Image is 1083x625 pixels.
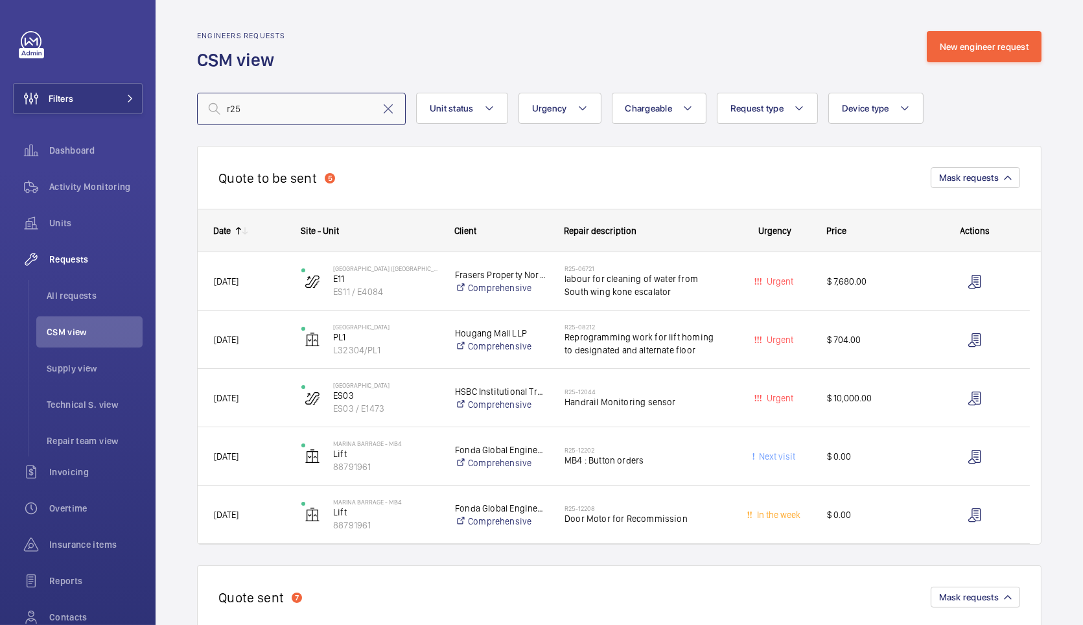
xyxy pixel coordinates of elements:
span: $ 10,000.00 [827,391,920,405]
span: Door Motor for Recommission [565,512,723,525]
span: Price [826,226,846,236]
p: [GEOGRAPHIC_DATA] ([GEOGRAPHIC_DATA]) [333,265,438,272]
p: Fonda Global Engineering Pte Ltd [455,502,548,515]
a: Comprehensive [455,456,548,469]
h2: R25-12202 [565,446,723,454]
p: Lift [333,447,438,460]
span: Urgent [764,276,793,287]
span: Technical S. view [47,398,143,411]
button: New engineer request [927,31,1042,62]
span: In the week [754,510,800,520]
span: Device type [842,103,889,113]
span: Urgency [758,226,791,236]
p: L32304/PL1 [333,344,438,357]
h2: R25-08212 [565,323,723,331]
span: Repair team view [47,434,143,447]
span: Insurance items [49,538,143,551]
h2: Quote to be sent [218,170,317,186]
h2: R25-06721 [565,265,723,272]
span: $ 0.00 [827,449,920,464]
span: MB4 : Button orders [565,454,723,467]
div: Date [213,226,231,236]
span: Client [454,226,476,236]
p: Frasers Property North Gem Trustee Pte Ltd (A Trustee Manager for Frasers Property North Gem Trust) [455,268,548,281]
span: Contacts [49,611,143,624]
span: Units [49,217,143,230]
span: Urgent [764,393,793,403]
span: Unit status [430,103,474,113]
span: labour for cleaning of water from South wing kone escalator [565,272,723,298]
span: Requests [49,253,143,266]
span: $ 7,680.00 [827,274,920,289]
a: Comprehensive [455,281,548,294]
span: Site - Unit [301,226,339,236]
span: Urgent [764,335,793,345]
span: Repair description [564,226,636,236]
a: Comprehensive [455,515,548,528]
a: Comprehensive [455,398,548,411]
p: Lift [333,506,438,519]
img: escalator.svg [305,390,320,406]
span: Chargeable [625,103,673,113]
div: 5 [325,173,335,183]
img: elevator.svg [305,449,320,464]
p: E11 [333,272,438,285]
img: elevator.svg [305,507,320,523]
span: Next visit [757,451,796,462]
span: Mask requests [939,592,999,602]
p: ES03 / E1473 [333,402,438,415]
span: Reports [49,574,143,587]
div: 7 [292,593,302,603]
p: ES03 [333,389,438,402]
span: Supply view [47,362,143,375]
p: HSBC Institutional Trust Services (S) Limited As Trustee Of Frasers Centrepoint Trust [455,385,548,398]
span: Filters [49,92,73,105]
span: Invoicing [49,466,143,478]
h2: R25-12044 [565,388,723,395]
button: Urgency [518,93,601,124]
p: 88791961 [333,519,438,532]
p: Fonda Global Engineering Pte Ltd [455,443,548,456]
span: Handrail Monitoring sensor [565,395,723,408]
h2: Quote sent [218,589,284,606]
span: Reprogramming work for lift homing to designated and alternate floor [565,331,723,357]
p: Marina Barrage - MB4 [333,440,438,447]
span: [DATE] [214,276,239,287]
button: Chargeable [612,93,707,124]
button: Filters [13,83,143,114]
p: 88791961 [333,460,438,473]
span: CSM view [47,325,143,338]
span: [DATE] [214,510,239,520]
p: [GEOGRAPHIC_DATA] [333,323,438,331]
p: ES11 / E4084 [333,285,438,298]
img: elevator.svg [305,332,320,348]
span: Dashboard [49,144,143,157]
span: Activity Monitoring [49,180,143,193]
button: Request type [717,93,818,124]
span: $ 0.00 [827,508,920,522]
h2: Engineers requests [197,31,286,40]
p: PL1 [333,331,438,344]
button: Mask requests [931,167,1020,188]
p: [GEOGRAPHIC_DATA] [333,381,438,389]
button: Unit status [416,93,508,124]
span: [DATE] [214,335,239,345]
h1: CSM view [197,48,286,72]
span: [DATE] [214,393,239,403]
span: Urgency [532,103,567,113]
span: Actions [961,226,990,236]
input: Search by request number or quote number [197,93,406,125]
button: Mask requests [931,587,1020,607]
p: Marina Barrage - MB4 [333,498,438,506]
a: Comprehensive [455,340,548,353]
span: All requests [47,289,143,302]
span: $ 704.00 [827,333,920,347]
h2: R25-12208 [565,504,723,512]
button: Device type [828,93,924,124]
img: escalator.svg [305,274,320,289]
span: Overtime [49,502,143,515]
span: Request type [730,103,784,113]
p: Hougang Mall LLP [455,327,548,340]
span: [DATE] [214,451,239,462]
span: Mask requests [939,172,999,183]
